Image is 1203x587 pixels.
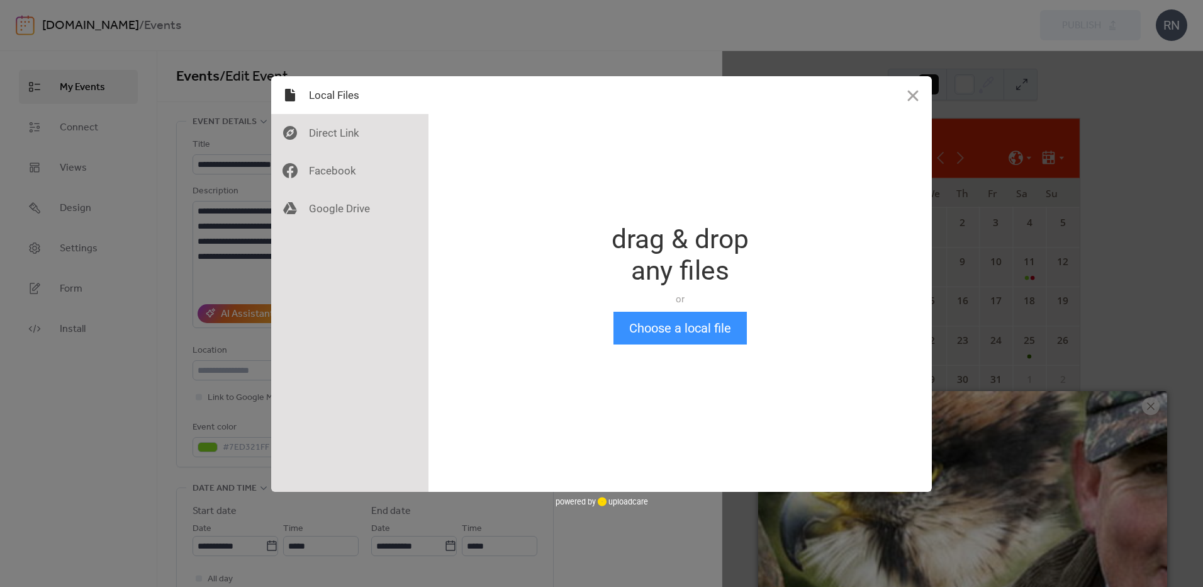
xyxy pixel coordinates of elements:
[271,114,428,152] div: Direct Link
[612,224,749,287] div: drag & drop any files
[613,312,747,345] button: Choose a local file
[596,497,648,506] a: uploadcare
[271,76,428,114] div: Local Files
[271,152,428,190] div: Facebook
[612,293,749,305] div: or
[271,190,428,227] div: Google Drive
[894,76,932,114] button: Close
[556,492,648,511] div: powered by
